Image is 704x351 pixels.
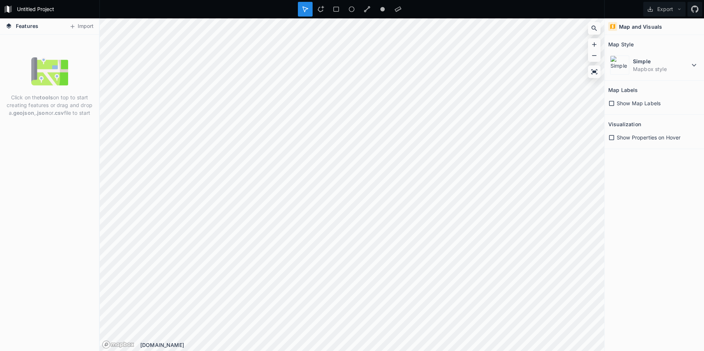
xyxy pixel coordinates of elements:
img: Simple [610,56,629,75]
img: empty [31,53,68,90]
dt: Simple [633,57,690,65]
button: Import [66,21,97,32]
dd: Mapbox style [633,65,690,73]
h4: Map and Visuals [619,23,662,31]
span: Show Properties on Hover [617,134,680,141]
span: Show Map Labels [617,99,661,107]
h2: Map Style [608,39,634,50]
strong: .json [36,110,49,116]
div: [DOMAIN_NAME] [140,341,604,349]
strong: tools [40,94,53,100]
button: Export [643,2,686,17]
h2: Visualization [608,118,641,130]
strong: .csv [53,110,64,116]
p: Click on the on top to start creating features or drag and drop a , or file to start [6,93,94,117]
h2: Map Labels [608,84,638,96]
strong: .geojson [12,110,34,116]
a: Mapbox logo [102,340,134,349]
span: Features [16,22,38,30]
